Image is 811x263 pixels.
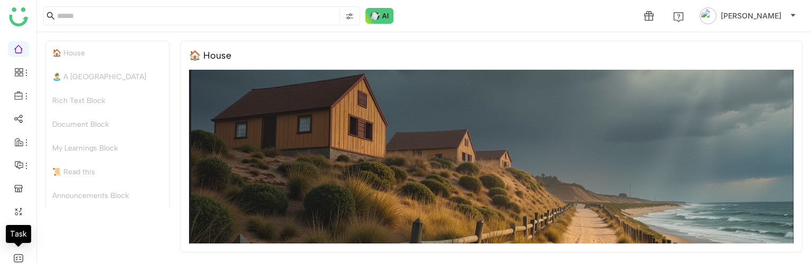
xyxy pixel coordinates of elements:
[673,12,684,22] img: help.svg
[46,136,169,160] div: My Learnings Block
[189,70,794,243] img: 68553b2292361c547d91f02a
[46,160,169,184] div: 📜 Read this
[721,10,781,22] span: [PERSON_NAME]
[365,8,394,24] img: ask-buddy-normal.svg
[46,184,169,208] div: Announcements Block
[700,7,716,24] img: avatar
[6,225,31,243] div: Task
[189,50,231,61] div: 🏠 House
[46,112,169,136] div: Document Block
[345,12,354,21] img: search-type.svg
[697,7,798,24] button: [PERSON_NAME]
[46,208,169,231] div: Live Feed Block
[46,41,169,65] div: 🏠 House
[9,7,28,26] img: logo
[46,89,169,112] div: Rich Text Block
[46,65,169,89] div: 🏝️ A [GEOGRAPHIC_DATA]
